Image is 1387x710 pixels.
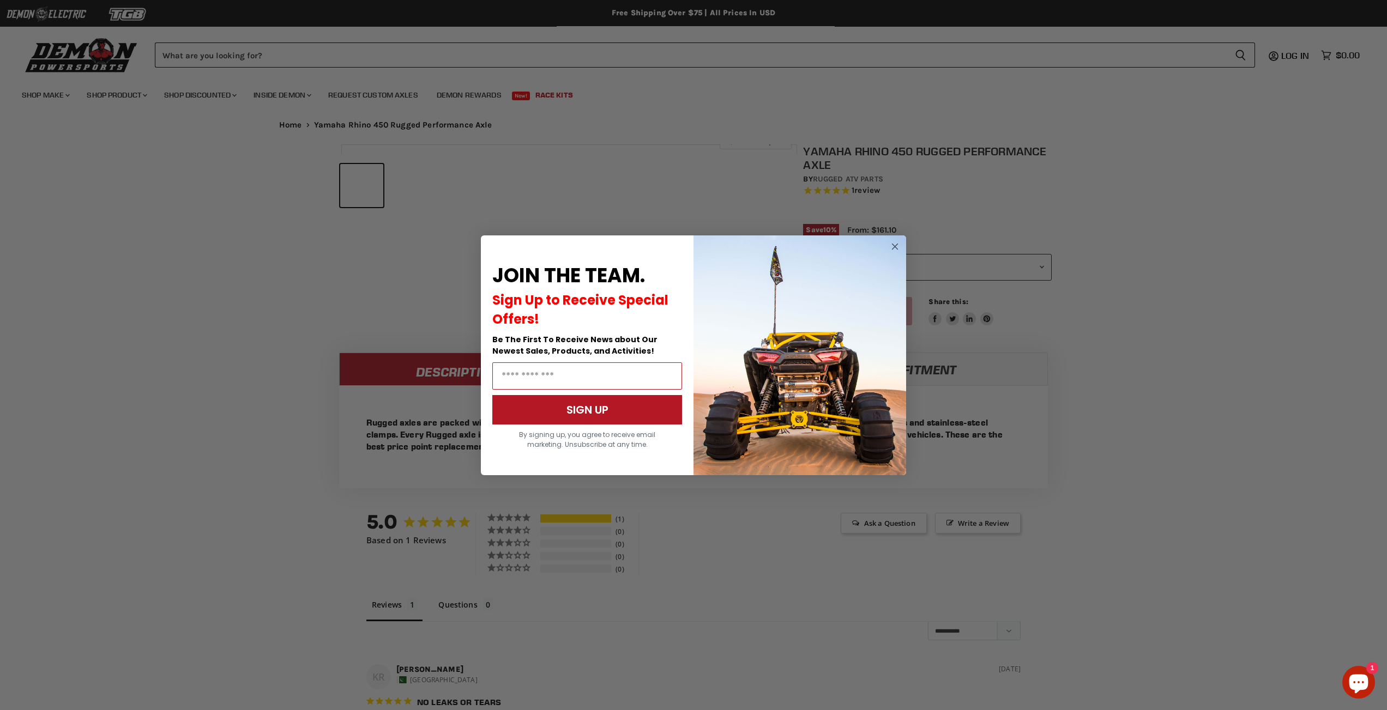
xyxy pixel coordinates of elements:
img: a9095488-b6e7-41ba-879d-588abfab540b.jpeg [693,235,906,475]
span: JOIN THE TEAM. [492,262,645,289]
span: By signing up, you agree to receive email marketing. Unsubscribe at any time. [519,430,655,449]
button: SIGN UP [492,395,682,424]
button: Close dialog [888,240,902,253]
input: Email Address [492,362,682,390]
span: Be The First To Receive News about Our Newest Sales, Products, and Activities! [492,334,658,356]
span: Sign Up to Receive Special Offers! [492,291,668,328]
inbox-online-store-chat: Shopify online store chat [1339,666,1378,701]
